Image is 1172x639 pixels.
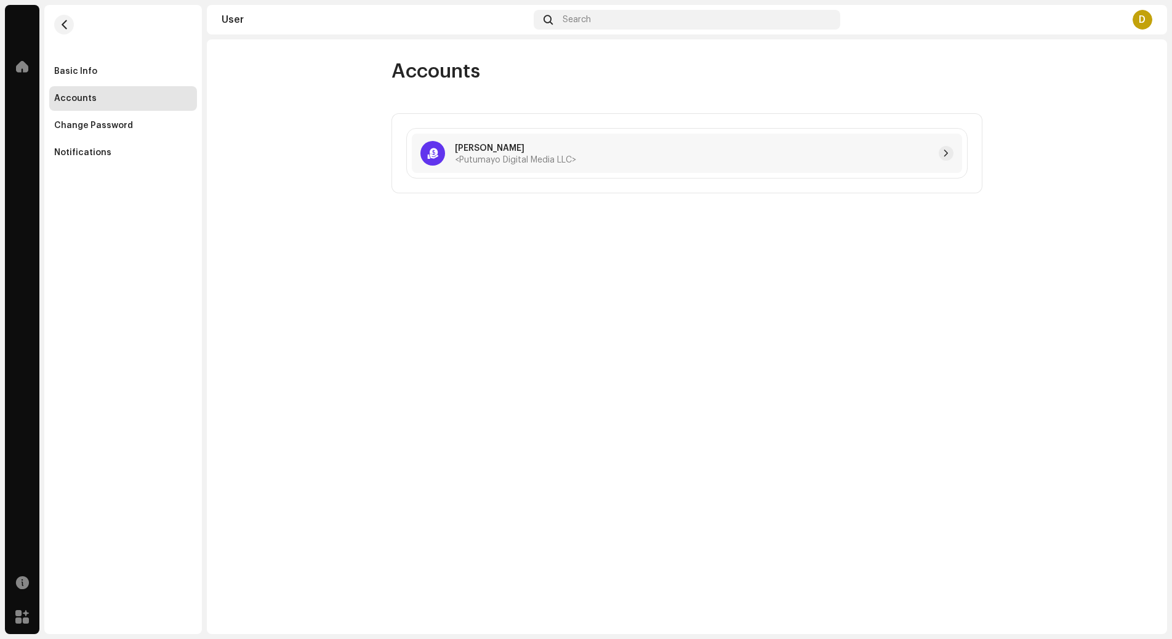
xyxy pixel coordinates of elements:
[49,140,197,165] re-m-nav-item: Notifications
[455,156,576,164] span: <Putumayo Digital Media LLC>
[54,148,111,158] div: Notifications
[54,66,97,76] div: Basic Info
[563,15,591,25] span: Search
[391,59,480,84] span: Accounts
[455,142,576,155] p: [PERSON_NAME]
[222,15,529,25] div: User
[54,121,133,131] div: Change Password
[1133,10,1152,30] div: D
[49,113,197,138] re-m-nav-item: Change Password
[49,59,197,84] re-m-nav-item: Basic Info
[54,94,97,103] div: Accounts
[49,86,197,111] re-m-nav-item: Accounts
